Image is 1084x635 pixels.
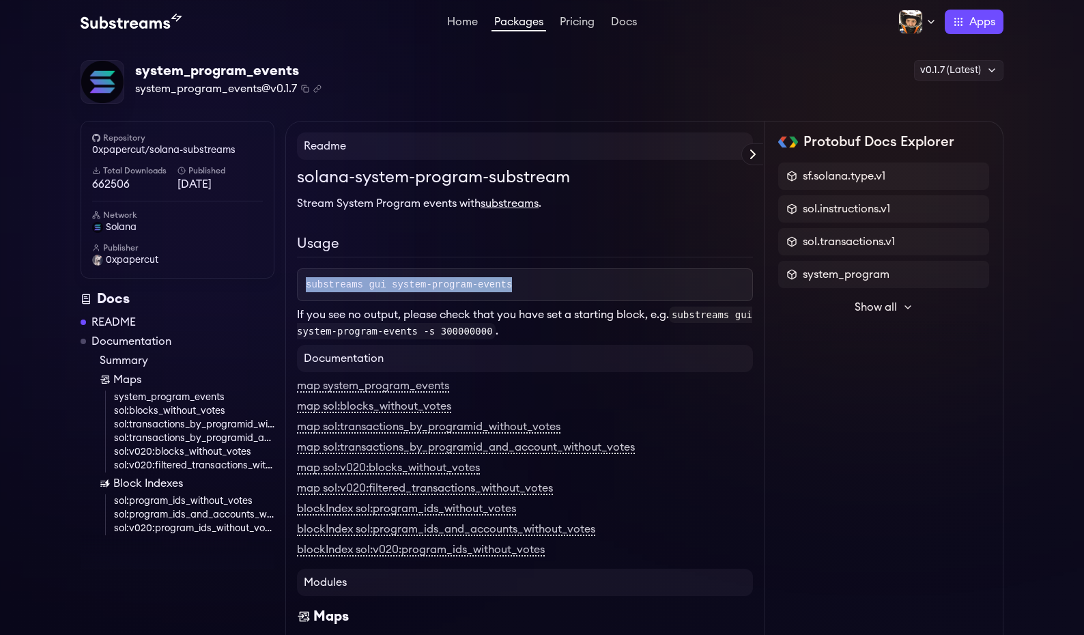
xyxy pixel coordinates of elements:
[297,421,560,434] a: map sol:transactions_by_programid_without_votes
[297,307,752,339] code: substreams gui system-program-events -s 300000000
[81,290,274,309] div: Docs
[803,201,890,217] span: sol.instructions.v1
[114,494,274,508] a: sol:program_ids_without_votes
[297,607,311,626] img: Maps icon
[114,432,274,445] a: sol:transactions_by_programid_and_account_without_votes
[313,85,322,93] button: Copy .spkg link to clipboard
[297,524,595,536] a: blockIndex sol:program_ids_and_accounts_without_votes
[92,165,177,176] h6: Total Downloads
[297,380,449,393] a: map system_program_events
[444,16,481,30] a: Home
[92,221,263,234] a: solana
[114,404,274,418] a: sol:blocks_without_votes
[114,391,274,404] a: system_program_events
[855,299,897,315] span: Show all
[100,371,274,388] a: Maps
[135,61,322,81] div: system_program_events
[778,137,798,147] img: Protobuf
[92,222,103,233] img: solana
[914,60,1003,81] div: v0.1.7 (Latest)
[92,253,263,267] a: 0xpapercut
[177,176,263,193] span: [DATE]
[297,165,753,190] h1: solana-system-program-substream
[92,134,100,142] img: github
[297,462,480,475] a: map sol:v020:blocks_without_votes
[803,234,895,250] span: sol.transactions.v1
[297,307,753,339] p: If you see no output, please check that you have set a starting block, e.g. .
[114,508,274,522] a: sol:program_ids_and_accounts_without_votes
[297,132,753,160] h4: Readme
[100,475,274,492] a: Block Indexes
[306,279,512,290] span: substreams gui system-program-events
[297,569,753,596] h4: Modules
[114,459,274,472] a: sol:v020:filtered_transactions_without_votes
[778,294,989,321] button: Show all
[803,132,954,152] h2: Protobuf Docs Explorer
[100,374,111,385] img: Map icon
[92,210,263,221] h6: Network
[100,478,111,489] img: Block Index icon
[297,345,753,372] h4: Documentation
[297,234,753,257] h2: Usage
[92,255,103,266] img: User Avatar
[106,221,137,234] span: solana
[81,61,124,103] img: Package Logo
[803,266,889,283] span: system_program
[491,16,546,31] a: Packages
[301,85,309,93] button: Copy package name and version
[177,165,263,176] h6: Published
[114,445,274,459] a: sol:v020:blocks_without_votes
[297,195,753,212] p: Stream System Program events with .
[481,198,539,209] a: substreams
[92,176,177,193] span: 662506
[608,16,640,30] a: Docs
[114,522,274,535] a: sol:v020:program_ids_without_votes
[898,10,923,34] img: Profile
[92,242,263,253] h6: Publisher
[81,14,182,30] img: Substream's logo
[803,168,885,184] span: sf.solana.type.v1
[313,607,349,626] div: Maps
[135,81,297,97] span: system_program_events@v0.1.7
[92,143,263,157] a: 0xpapercut/solana-substreams
[92,132,263,143] h6: Repository
[557,16,597,30] a: Pricing
[297,401,451,413] a: map sol:blocks_without_votes
[114,418,274,432] a: sol:transactions_by_programid_without_votes
[297,544,545,556] a: blockIndex sol:v020:program_ids_without_votes
[297,483,553,495] a: map sol:v020:filtered_transactions_without_votes
[297,503,516,516] a: blockIndex sol:program_ids_without_votes
[969,14,995,30] span: Apps
[100,352,274,369] a: Summary
[297,442,635,454] a: map sol:transactions_by_programid_and_account_without_votes
[91,314,136,330] a: README
[91,333,171,350] a: Documentation
[106,253,158,267] span: 0xpapercut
